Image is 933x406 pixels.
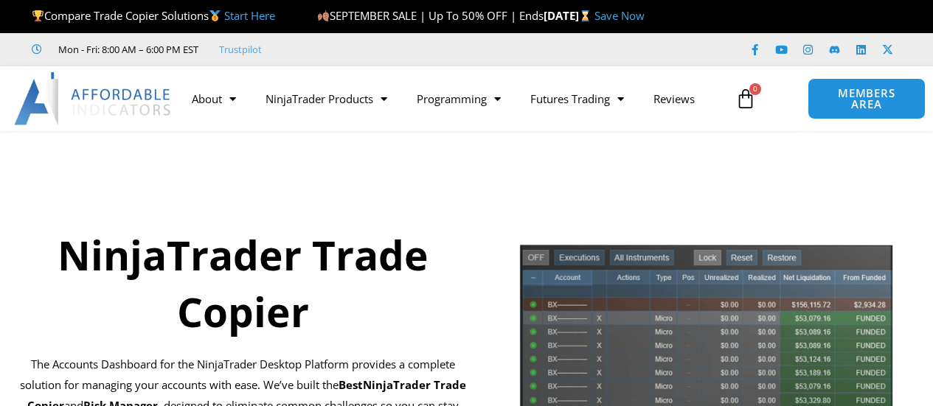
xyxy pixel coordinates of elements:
[339,377,363,392] b: Best
[749,83,761,95] span: 0
[14,72,173,125] img: LogoAI | Affordable Indicators – NinjaTrader
[219,41,262,58] a: Trustpilot
[177,82,251,116] a: About
[639,82,710,116] a: Reviews
[11,226,474,340] h1: NinjaTrader Trade Copier
[318,10,329,21] img: 🍂
[224,8,275,23] a: Start Here
[808,78,925,119] a: MEMBERS AREA
[594,8,645,23] a: Save Now
[823,88,909,110] span: MEMBERS AREA
[713,77,778,120] a: 0
[177,82,728,116] nav: Menu
[402,82,516,116] a: Programming
[32,10,44,21] img: 🏆
[580,10,591,21] img: ⌛
[209,10,221,21] img: 🥇
[32,8,275,23] span: Compare Trade Copier Solutions
[317,8,544,23] span: SEPTEMBER SALE | Up To 50% OFF | Ends
[251,82,402,116] a: NinjaTrader Products
[544,8,594,23] strong: [DATE]
[516,82,639,116] a: Futures Trading
[55,41,198,58] span: Mon - Fri: 8:00 AM – 6:00 PM EST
